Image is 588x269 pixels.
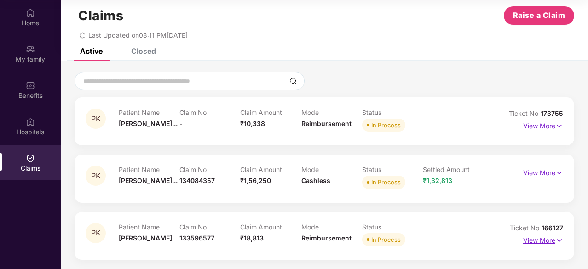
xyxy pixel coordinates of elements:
[555,235,563,246] img: svg+xml;base64,PHN2ZyB4bWxucz0iaHR0cDovL3d3dy53My5vcmcvMjAwMC9zdmciIHdpZHRoPSIxNyIgaGVpZ2h0PSIxNy...
[119,234,178,242] span: [PERSON_NAME]...
[301,166,362,173] p: Mode
[26,81,35,90] img: svg+xml;base64,PHN2ZyBpZD0iQmVuZWZpdHMiIHhtbG5zPSJodHRwOi8vd3d3LnczLm9yZy8yMDAwL3N2ZyIgd2lkdGg9Ij...
[240,166,301,173] p: Claim Amount
[78,8,123,23] h1: Claims
[179,109,240,116] p: Claim No
[179,177,215,184] span: 134084357
[119,223,179,231] p: Patient Name
[301,234,352,242] span: Reimbursement
[91,172,101,180] span: PK
[240,120,265,127] span: ₹10,338
[423,166,484,173] p: Settled Amount
[179,166,240,173] p: Claim No
[26,154,35,163] img: svg+xml;base64,PHN2ZyBpZD0iQ2xhaW0iIHhtbG5zPSJodHRwOi8vd3d3LnczLm9yZy8yMDAwL3N2ZyIgd2lkdGg9IjIwIi...
[289,77,297,85] img: svg+xml;base64,PHN2ZyBpZD0iU2VhcmNoLTMyeDMyIiB4bWxucz0iaHR0cDovL3d3dy53My5vcmcvMjAwMC9zdmciIHdpZH...
[362,166,423,173] p: Status
[423,177,452,184] span: ₹1,32,813
[26,45,35,54] img: svg+xml;base64,PHN2ZyB3aWR0aD0iMjAiIGhlaWdodD0iMjAiIHZpZXdCb3g9IjAgMCAyMCAyMCIgZmlsbD0ibm9uZSIgeG...
[80,46,103,56] div: Active
[362,109,423,116] p: Status
[301,223,362,231] p: Mode
[523,233,563,246] p: View More
[509,109,541,117] span: Ticket No
[504,6,574,25] button: Raise a Claim
[119,109,179,116] p: Patient Name
[555,168,563,178] img: svg+xml;base64,PHN2ZyB4bWxucz0iaHR0cDovL3d3dy53My5vcmcvMjAwMC9zdmciIHdpZHRoPSIxNyIgaGVpZ2h0PSIxNy...
[240,109,301,116] p: Claim Amount
[91,229,101,237] span: PK
[513,10,565,21] span: Raise a Claim
[131,46,156,56] div: Closed
[179,234,214,242] span: 133596577
[179,223,240,231] p: Claim No
[119,120,178,127] span: [PERSON_NAME]...
[91,115,101,123] span: PK
[541,109,563,117] span: 173755
[240,223,301,231] p: Claim Amount
[301,120,352,127] span: Reimbursement
[362,223,423,231] p: Status
[301,109,362,116] p: Mode
[119,177,178,184] span: [PERSON_NAME]...
[26,8,35,17] img: svg+xml;base64,PHN2ZyBpZD0iSG9tZSIgeG1sbnM9Imh0dHA6Ly93d3cudzMub3JnLzIwMDAvc3ZnIiB3aWR0aD0iMjAiIG...
[523,166,563,178] p: View More
[371,235,401,244] div: In Process
[26,117,35,126] img: svg+xml;base64,PHN2ZyBpZD0iSG9zcGl0YWxzIiB4bWxucz0iaHR0cDovL3d3dy53My5vcmcvMjAwMC9zdmciIHdpZHRoPS...
[523,119,563,131] p: View More
[240,177,271,184] span: ₹1,56,250
[119,166,179,173] p: Patient Name
[542,224,563,232] span: 166127
[371,120,401,130] div: In Process
[179,120,183,127] span: -
[301,177,330,184] span: Cashless
[371,177,401,187] div: In Process
[555,121,563,131] img: svg+xml;base64,PHN2ZyB4bWxucz0iaHR0cDovL3d3dy53My5vcmcvMjAwMC9zdmciIHdpZHRoPSIxNyIgaGVpZ2h0PSIxNy...
[240,234,264,242] span: ₹18,813
[88,31,188,39] span: Last Updated on 08:11 PM[DATE]
[79,31,86,39] span: redo
[510,224,542,232] span: Ticket No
